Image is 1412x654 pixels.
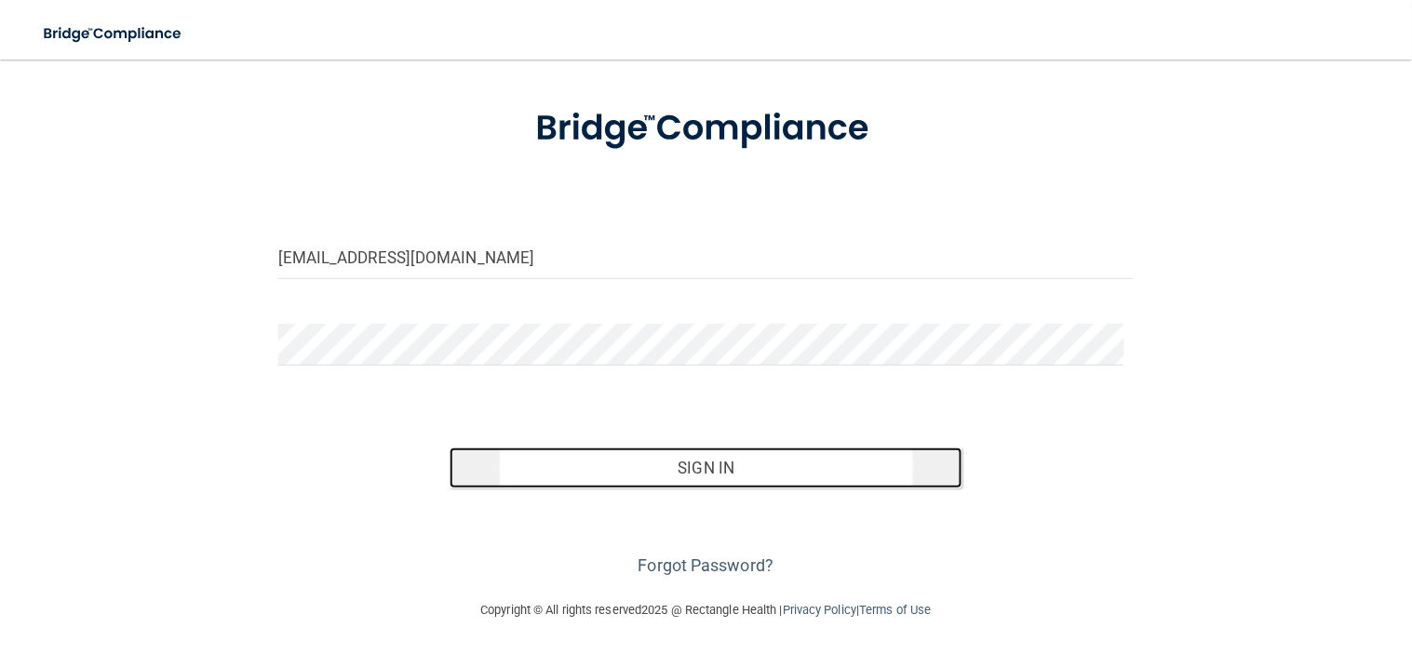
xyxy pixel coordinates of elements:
a: Terms of Use [859,603,931,617]
div: Copyright © All rights reserved 2025 @ Rectangle Health | | [367,581,1046,640]
input: Email [278,237,1135,279]
button: Sign In [450,447,963,488]
a: Privacy Policy [783,603,856,617]
a: Forgot Password? [639,555,774,575]
img: bridge_compliance_login_screen.278c3ca4.svg [499,83,913,175]
img: bridge_compliance_login_screen.278c3ca4.svg [28,15,199,53]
